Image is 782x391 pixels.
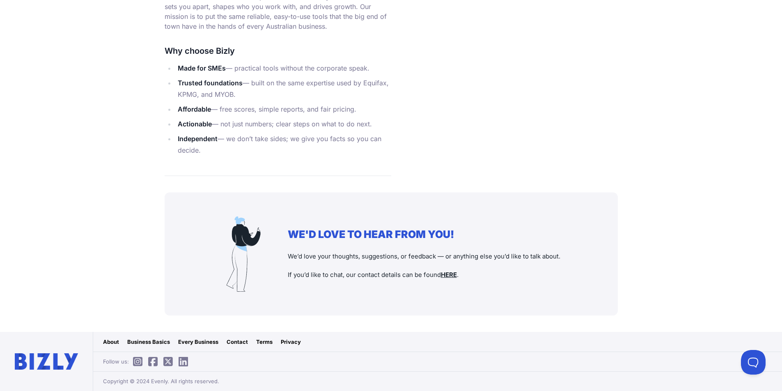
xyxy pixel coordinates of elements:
li: — not just numbers; clear steps on what to do next. [175,118,391,130]
p: We’d love your thoughts, suggestions, or feedback — or anything else you’d like to talk about. If... [288,252,601,280]
a: Terms [256,338,273,346]
strong: Independent [178,135,218,143]
a: Contact [227,338,248,346]
a: Every Business [178,338,218,346]
span: Copyright © 2024 Evenly. All rights reserved. [103,377,219,385]
strong: Actionable [178,120,212,128]
strong: Affordable [178,105,211,113]
strong: Trusted foundations [178,79,243,87]
a: HERE [441,271,457,279]
li: — free scores, simple reports, and fair pricing. [175,103,391,115]
a: About [103,338,119,346]
a: Privacy [281,338,301,346]
a: Business Basics [127,338,170,346]
h2: WE'D LOVE TO HEAR FROM YOU! [288,228,601,240]
li: — we don’t take sides; we give you facts so you can decide. [175,133,391,156]
iframe: Toggle Customer Support [741,350,766,375]
li: — built on the same expertise used by Equifax, KPMG, and MYOB. [175,77,391,100]
h3: Why choose Bizly [165,44,391,57]
span: Follow us: [103,357,192,366]
li: — practical tools without the corporate speak. [175,62,391,74]
strong: Made for SMEs [178,64,226,72]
